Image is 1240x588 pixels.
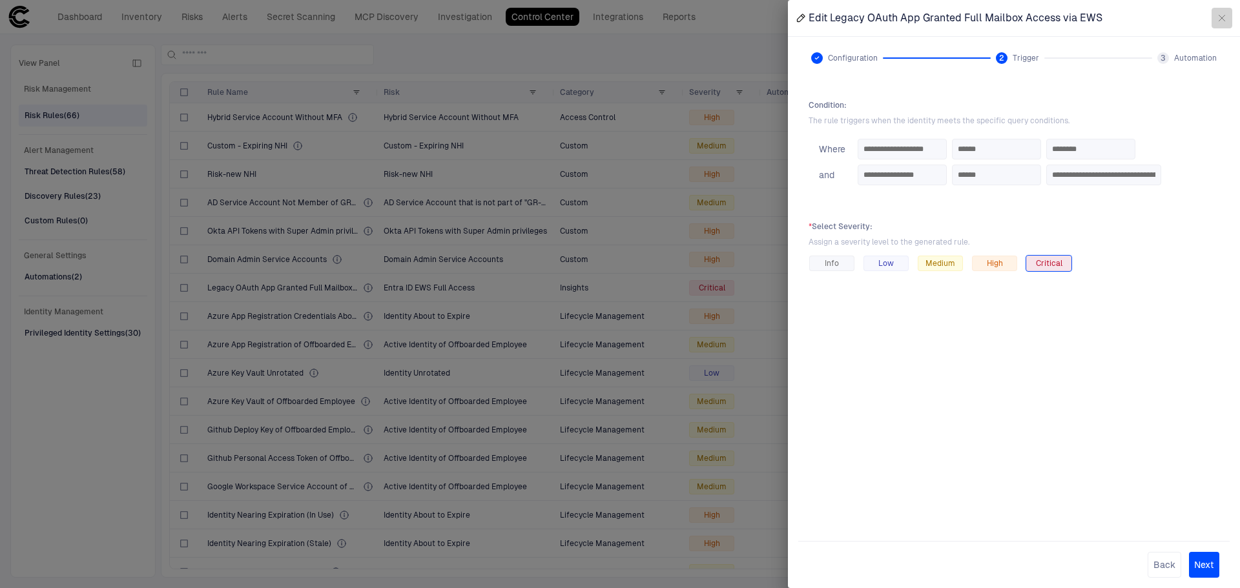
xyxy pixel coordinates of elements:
[1174,53,1217,63] span: Automation
[1013,53,1039,63] span: Trigger
[1148,552,1181,578] button: Back
[809,116,1219,126] span: The rule triggers when the identity meets the specific query conditions.
[1036,258,1062,269] span: Critical
[809,237,1219,247] span: Assign a severity level to the generated rule.
[828,53,878,63] span: Configuration
[819,170,834,180] span: and
[1161,53,1166,63] span: 3
[825,258,839,269] span: Info
[999,53,1004,63] span: 2
[809,12,1102,25] span: Edit Legacy OAuth App Granted Full Mailbox Access via EWS
[925,258,955,269] span: Medium
[1189,552,1219,578] button: Next
[809,100,1219,110] span: Condition :
[987,258,1003,269] span: High
[819,144,845,154] span: Where
[809,221,1219,232] span: Select Severity :
[878,258,894,269] span: Low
